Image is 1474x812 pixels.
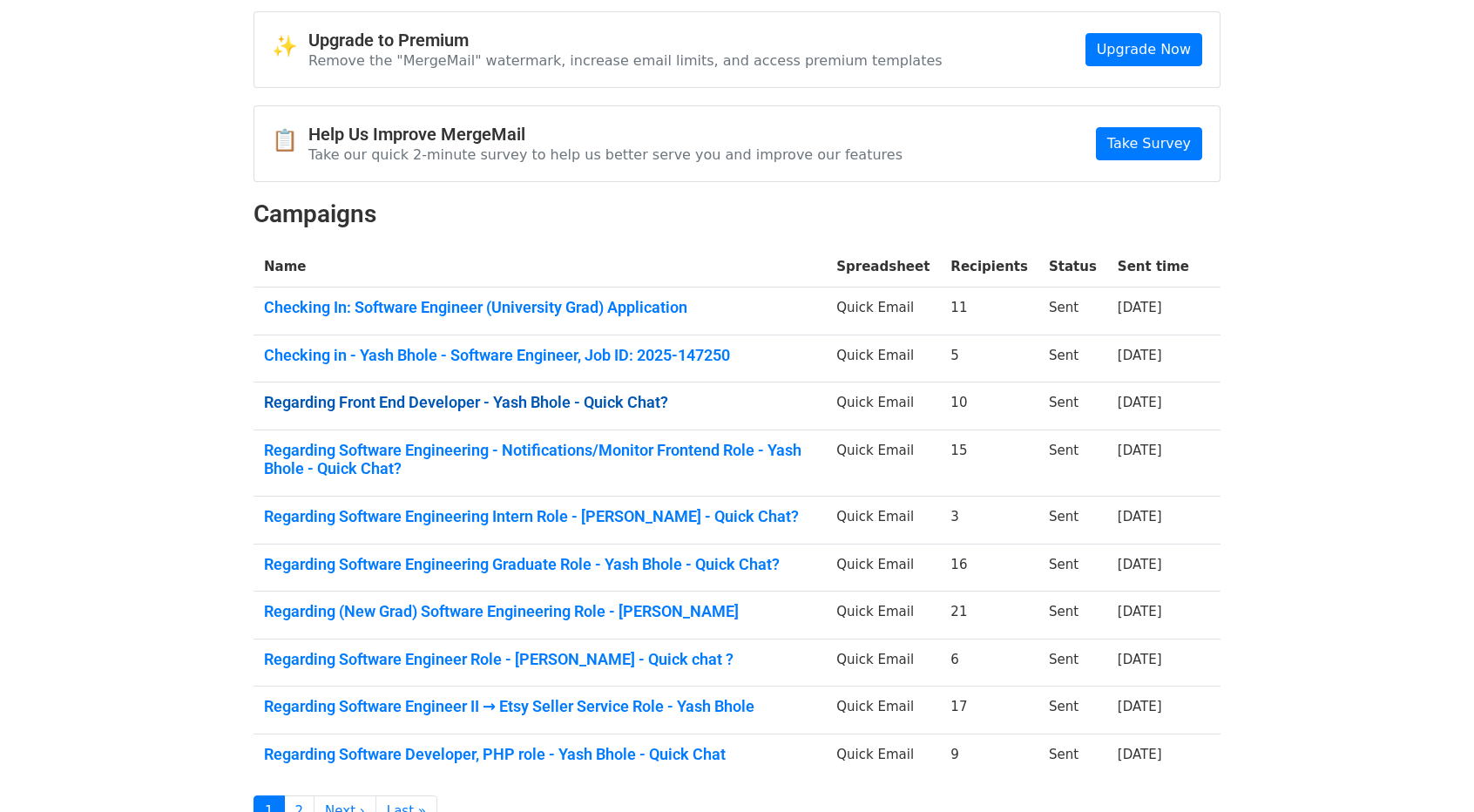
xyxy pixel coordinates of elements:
[826,247,940,288] th: Spreadsheet
[1387,728,1474,812] iframe: Chat Widget
[940,497,1038,545] td: 3
[826,382,940,430] td: Quick Email
[254,200,1220,229] h2: Campaigns
[1038,335,1107,382] td: Sent
[826,288,940,335] td: Quick Email
[308,145,903,164] p: Take our quick 2-minute survey to help us better serve you and improve our features
[1118,509,1162,524] a: [DATE]
[264,346,815,365] a: Checking in - Yash Bhole - Software Engineer, Job ID: 2025-147250
[1038,382,1107,430] td: Sent
[264,697,815,716] a: Regarding Software Engineer II → Etsy Seller Service Role - Yash Bhole
[826,639,940,687] td: Quick Email
[940,247,1038,288] th: Recipients
[940,639,1038,687] td: 6
[826,497,940,545] td: Quick Email
[826,430,940,496] td: Quick Email
[1118,557,1162,572] a: [DATE]
[1038,288,1107,335] td: Sent
[1038,430,1107,496] td: Sent
[826,544,940,592] td: Quick Email
[308,124,903,145] h4: Help Us Improve MergeMail
[940,592,1038,639] td: 21
[940,430,1038,496] td: 15
[272,34,308,59] span: ✨
[940,544,1038,592] td: 16
[826,687,940,734] td: Quick Email
[1038,497,1107,545] td: Sent
[940,382,1038,430] td: 10
[264,441,815,478] a: Regarding Software Engineering - Notifications/Monitor Frontend Role - Yash Bhole - Quick Chat?
[1118,747,1162,762] a: [DATE]
[308,51,943,70] p: Remove the "MergeMail" watermark, increase email limits, and access premium templates
[826,592,940,639] td: Quick Email
[1038,639,1107,687] td: Sent
[1038,247,1107,288] th: Status
[264,507,815,526] a: Regarding Software Engineering Intern Role - [PERSON_NAME] - Quick Chat?
[272,128,308,153] span: 📋
[1118,652,1162,667] a: [DATE]
[1107,247,1200,288] th: Sent time
[940,335,1038,382] td: 5
[826,335,940,382] td: Quick Email
[940,734,1038,782] td: 9
[1118,348,1162,363] a: [DATE]
[264,650,815,669] a: Regarding Software Engineer Role - [PERSON_NAME] - Quick chat ?
[940,288,1038,335] td: 11
[826,734,940,782] td: Quick Email
[1038,734,1107,782] td: Sent
[264,555,815,574] a: Regarding Software Engineering Graduate Role - Yash Bhole - Quick Chat?
[1118,395,1162,410] a: [DATE]
[1038,687,1107,734] td: Sent
[264,393,815,412] a: Regarding Front End Developer - Yash Bhole - Quick Chat?
[1118,604,1162,619] a: [DATE]
[1118,699,1162,714] a: [DATE]
[1085,33,1202,66] a: Upgrade Now
[264,745,815,764] a: Regarding Software Developer, PHP role - Yash Bhole - Quick Chat
[308,30,943,51] h4: Upgrade to Premium
[1096,127,1202,160] a: Take Survey
[1038,592,1107,639] td: Sent
[940,687,1038,734] td: 17
[254,247,826,288] th: Name
[264,602,815,621] a: Regarding (New Grad) Software Engineering Role - [PERSON_NAME]
[1038,544,1107,592] td: Sent
[264,298,815,317] a: Checking In: Software Engineer (University Grad) Application
[1118,300,1162,315] a: [DATE]
[1118,443,1162,458] a: [DATE]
